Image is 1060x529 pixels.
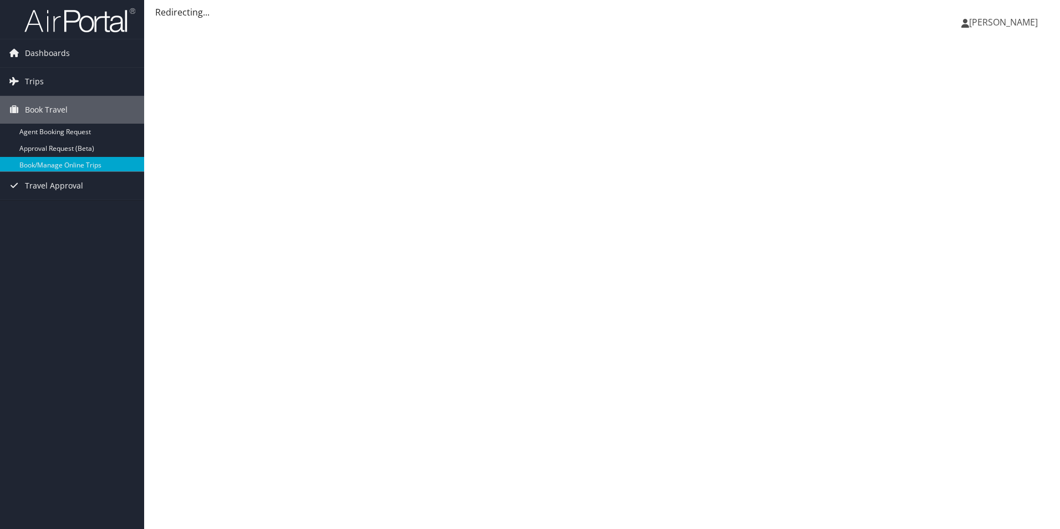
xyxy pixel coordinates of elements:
[969,16,1038,28] span: [PERSON_NAME]
[24,7,135,33] img: airportal-logo.png
[961,6,1049,39] a: [PERSON_NAME]
[25,68,44,95] span: Trips
[25,96,68,124] span: Book Travel
[25,39,70,67] span: Dashboards
[25,172,83,200] span: Travel Approval
[155,6,1049,19] div: Redirecting...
